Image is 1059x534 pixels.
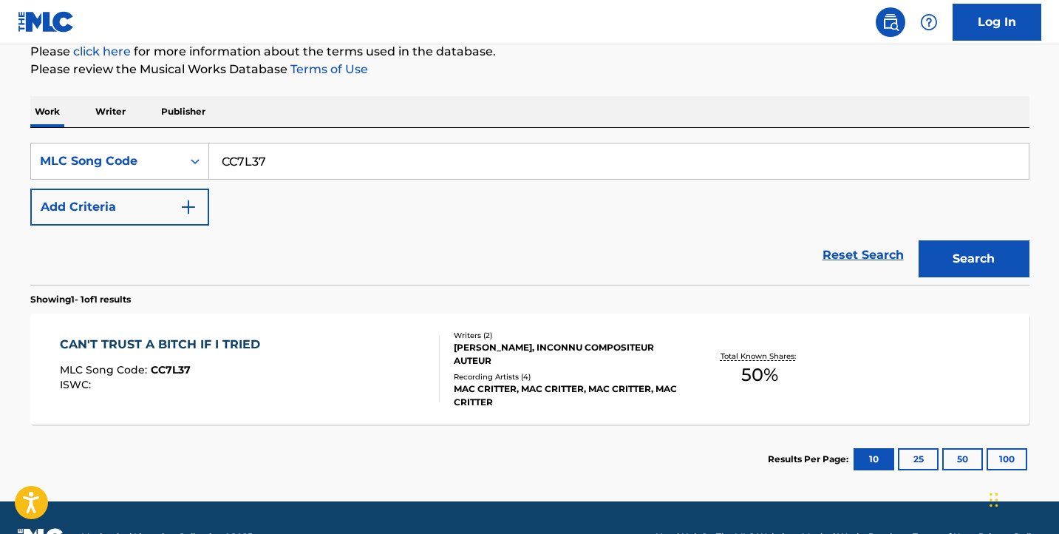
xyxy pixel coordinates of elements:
[721,351,800,362] p: Total Known Shares:
[60,363,151,376] span: MLC Song Code :
[287,62,368,76] a: Terms of Use
[953,4,1041,41] a: Log In
[30,61,1029,78] p: Please review the Musical Works Database
[914,7,944,37] div: Help
[942,448,983,470] button: 50
[30,314,1029,425] a: CAN'T TRUST A BITCH IF I TRIEDMLC Song Code:CC7L37ISWC:Writers (2)[PERSON_NAME], INCONNU COMPOSIT...
[40,152,173,170] div: MLC Song Code
[990,478,998,522] div: Drag
[60,336,268,354] div: CAN'T TRUST A BITCH IF I TRIED
[30,96,64,127] p: Work
[815,239,911,271] a: Reset Search
[60,378,95,391] span: ISWC :
[987,448,1027,470] button: 100
[30,189,209,226] button: Add Criteria
[18,11,75,33] img: MLC Logo
[454,382,677,409] div: MAC CRITTER, MAC CRITTER, MAC CRITTER, MAC CRITTER
[919,240,1029,277] button: Search
[454,330,677,341] div: Writers ( 2 )
[876,7,905,37] a: Public Search
[741,362,778,388] span: 50 %
[898,448,939,470] button: 25
[91,96,130,127] p: Writer
[454,341,677,368] div: [PERSON_NAME], INCONNU COMPOSITEUR AUTEUR
[73,44,131,58] a: click here
[854,448,894,470] button: 10
[30,43,1029,61] p: Please for more information about the terms used in the database.
[180,198,197,216] img: 9d2ae6d4665cec9f34b9.svg
[768,453,852,466] p: Results Per Page:
[882,13,899,31] img: search
[30,293,131,306] p: Showing 1 - 1 of 1 results
[985,463,1059,534] iframe: Chat Widget
[920,13,938,31] img: help
[30,143,1029,285] form: Search Form
[454,371,677,382] div: Recording Artists ( 4 )
[151,363,191,376] span: CC7L37
[157,96,210,127] p: Publisher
